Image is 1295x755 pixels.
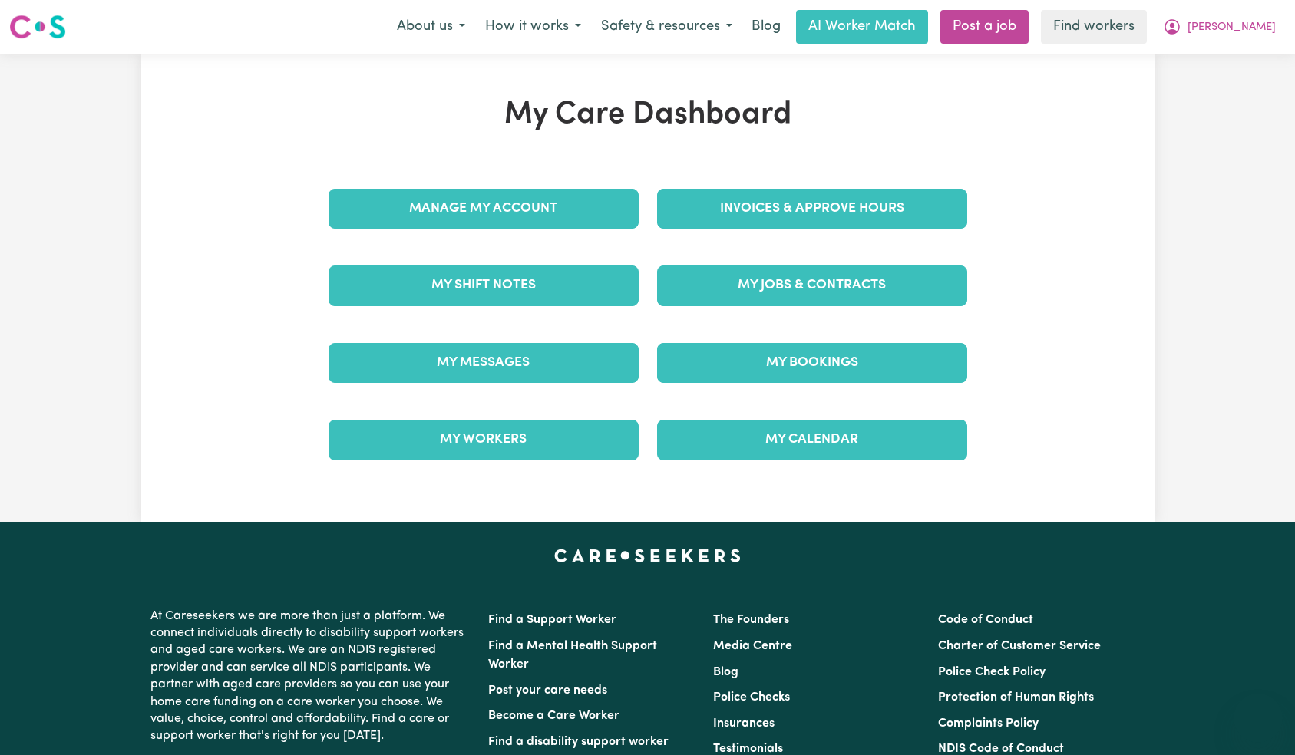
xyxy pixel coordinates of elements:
span: [PERSON_NAME] [1188,19,1276,36]
a: Police Checks [713,691,790,704]
a: My Messages [329,343,639,383]
a: My Jobs & Contracts [657,265,967,305]
a: Blog [713,666,738,678]
a: My Workers [329,420,639,460]
a: Find workers [1041,10,1147,44]
button: My Account [1153,11,1286,43]
a: Code of Conduct [938,614,1033,626]
a: Police Check Policy [938,666,1046,678]
a: AI Worker Match [796,10,928,44]
h1: My Care Dashboard [319,97,976,134]
a: Find a Mental Health Support Worker [488,640,657,671]
a: Media Centre [713,640,792,652]
a: Complaints Policy [938,717,1039,730]
a: Careseekers logo [9,9,66,45]
a: Insurances [713,717,775,730]
button: How it works [475,11,591,43]
a: Manage My Account [329,189,639,229]
img: Careseekers logo [9,13,66,41]
iframe: Button to launch messaging window [1234,694,1283,743]
a: The Founders [713,614,789,626]
a: Testimonials [713,743,783,755]
button: Safety & resources [591,11,742,43]
a: Find a disability support worker [488,736,669,748]
a: Post a job [940,10,1029,44]
a: Careseekers home page [554,549,741,562]
a: Blog [742,10,790,44]
a: My Shift Notes [329,265,639,305]
a: Charter of Customer Service [938,640,1101,652]
a: NDIS Code of Conduct [938,743,1064,755]
a: Find a Support Worker [488,614,616,626]
a: My Bookings [657,343,967,383]
a: Protection of Human Rights [938,691,1094,704]
p: At Careseekers we are more than just a platform. We connect individuals directly to disability su... [150,602,470,751]
a: My Calendar [657,420,967,460]
button: About us [387,11,475,43]
a: Post your care needs [488,684,607,697]
a: Become a Care Worker [488,710,619,722]
a: Invoices & Approve Hours [657,189,967,229]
